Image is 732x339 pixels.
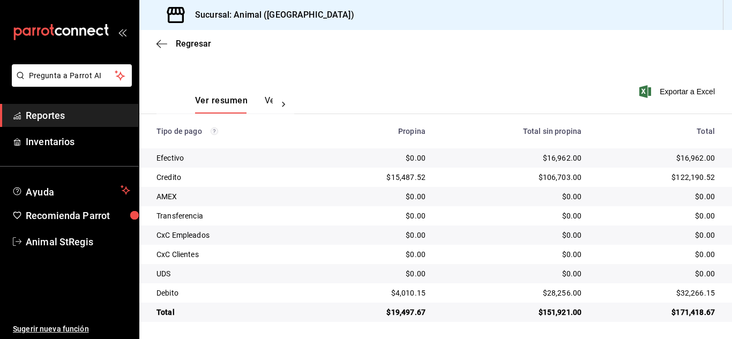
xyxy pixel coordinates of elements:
div: $0.00 [443,268,581,279]
span: Ayuda [26,184,116,197]
div: Propina [327,127,425,135]
svg: Los pagos realizados con Pay y otras terminales son montos brutos. [211,127,218,135]
div: Debito [156,288,310,298]
button: open_drawer_menu [118,28,126,36]
div: Total [156,307,310,318]
div: Total sin propina [443,127,581,135]
div: $0.00 [599,191,715,202]
div: $0.00 [327,249,425,260]
div: $0.00 [443,191,581,202]
div: $0.00 [327,268,425,279]
div: $0.00 [327,191,425,202]
h3: Sucursal: Animal ([GEOGRAPHIC_DATA]) [186,9,354,21]
span: Regresar [176,39,211,49]
div: $0.00 [443,249,581,260]
div: CxC Clientes [156,249,310,260]
div: $0.00 [599,230,715,240]
div: Total [599,127,715,135]
div: Tipo de pago [156,127,310,135]
div: Credito [156,172,310,183]
a: Pregunta a Parrot AI [8,78,132,89]
div: navigation tabs [195,95,273,114]
div: $0.00 [327,230,425,240]
div: CxC Empleados [156,230,310,240]
div: $16,962.00 [599,153,715,163]
div: $0.00 [327,210,425,221]
div: $171,418.67 [599,307,715,318]
div: $19,497.67 [327,307,425,318]
div: $106,703.00 [443,172,581,183]
div: $151,921.00 [443,307,581,318]
div: $122,190.52 [599,172,715,183]
button: Pregunta a Parrot AI [12,64,132,87]
span: Inventarios [26,134,130,149]
button: Ver resumen [195,95,248,114]
div: $15,487.52 [327,172,425,183]
div: AMEX [156,191,310,202]
span: Reportes [26,108,130,123]
div: $16,962.00 [443,153,581,163]
button: Ver pagos [265,95,305,114]
span: Sugerir nueva función [13,323,130,335]
div: $0.00 [599,210,715,221]
div: $28,256.00 [443,288,581,298]
button: Exportar a Excel [641,85,715,98]
div: UDS [156,268,310,279]
span: Animal StRegis [26,235,130,249]
div: $4,010.15 [327,288,425,298]
div: Efectivo [156,153,310,163]
div: $0.00 [443,230,581,240]
span: Pregunta a Parrot AI [29,70,115,81]
div: $0.00 [599,268,715,279]
div: Transferencia [156,210,310,221]
div: $0.00 [599,249,715,260]
div: $32,266.15 [599,288,715,298]
span: Recomienda Parrot [26,208,130,223]
button: Regresar [156,39,211,49]
div: $0.00 [443,210,581,221]
div: $0.00 [327,153,425,163]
